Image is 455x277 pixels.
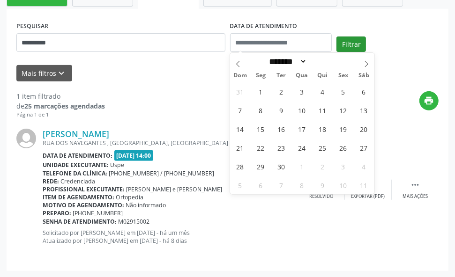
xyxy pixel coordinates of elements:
b: Item de agendamento: [43,193,114,201]
span: Outubro 1, 2025 [293,157,311,175]
span: M02915002 [119,218,150,226]
span: Não informado [126,201,166,209]
div: 1 item filtrado [16,91,105,101]
label: PESQUISAR [16,19,48,33]
span: Setembro 14, 2025 [231,120,249,138]
span: Setembro 8, 2025 [252,101,270,119]
b: Profissional executante: [43,185,125,193]
span: Setembro 11, 2025 [313,101,332,119]
b: Data de atendimento: [43,152,112,160]
i:  [410,180,420,190]
span: Sáb [354,73,374,79]
span: Outubro 11, 2025 [355,176,373,194]
span: Setembro 30, 2025 [272,157,291,175]
span: Outubro 7, 2025 [272,176,291,194]
div: Página 1 de 1 [16,111,105,119]
span: Outubro 6, 2025 [252,176,270,194]
span: Setembro 4, 2025 [313,82,332,101]
p: Solicitado por [PERSON_NAME] em [DATE] - há um mês Atualizado por [PERSON_NAME] em [DATE] - há 8 ... [43,229,298,245]
span: Credenciada [61,177,96,185]
span: Setembro 21, 2025 [231,138,249,157]
i: print [424,95,434,106]
span: Ter [271,73,292,79]
button: Filtrar [336,36,366,52]
span: Outubro 10, 2025 [334,176,352,194]
b: Telefone da clínica: [43,169,107,177]
span: Dom [230,73,251,79]
b: Senha de atendimento: [43,218,117,226]
span: Setembro 6, 2025 [355,82,373,101]
span: Setembro 9, 2025 [272,101,291,119]
span: Sex [333,73,354,79]
span: Setembro 23, 2025 [272,138,291,157]
span: Outubro 2, 2025 [313,157,332,175]
span: Setembro 7, 2025 [231,101,249,119]
i: keyboard_arrow_down [57,68,67,79]
span: Setembro 26, 2025 [334,138,352,157]
span: Setembro 29, 2025 [252,157,270,175]
select: Month [266,57,307,66]
div: Exportar (PDF) [351,193,385,200]
span: [PHONE_NUMBER] / [PHONE_NUMBER] [109,169,215,177]
span: Ortopedia [116,193,144,201]
span: Setembro 12, 2025 [334,101,352,119]
b: Rede: [43,177,59,185]
span: Setembro 1, 2025 [252,82,270,101]
span: Setembro 28, 2025 [231,157,249,175]
span: Outubro 4, 2025 [355,157,373,175]
input: Year [307,57,338,66]
img: img [16,129,36,148]
a: [PERSON_NAME] [43,129,109,139]
span: Setembro 18, 2025 [313,120,332,138]
span: Qui [313,73,333,79]
span: Outubro 5, 2025 [231,176,249,194]
strong: 25 marcações agendadas [24,102,105,110]
button: print [419,91,439,110]
b: Preparo: [43,209,71,217]
span: Setembro 20, 2025 [355,120,373,138]
span: Setembro 3, 2025 [293,82,311,101]
span: Outubro 9, 2025 [313,176,332,194]
span: Setembro 19, 2025 [334,120,352,138]
span: Outubro 8, 2025 [293,176,311,194]
span: Outubro 3, 2025 [334,157,352,175]
div: de [16,101,105,111]
span: Setembro 25, 2025 [313,138,332,157]
span: Setembro 2, 2025 [272,82,291,101]
div: RUA DOS NAVEGANTES , [GEOGRAPHIC_DATA], [GEOGRAPHIC_DATA] - [GEOGRAPHIC_DATA] [43,139,298,147]
span: Seg [251,73,271,79]
span: Setembro 17, 2025 [293,120,311,138]
b: Unidade executante: [43,161,109,169]
b: Motivo de agendamento: [43,201,124,209]
span: [PERSON_NAME] e [PERSON_NAME] [127,185,223,193]
div: Mais ações [403,193,428,200]
span: Agosto 31, 2025 [231,82,249,101]
span: [DATE] 14:00 [114,150,154,161]
span: Setembro 15, 2025 [252,120,270,138]
span: Setembro 10, 2025 [293,101,311,119]
label: DATA DE ATENDIMENTO [230,19,298,33]
span: Setembro 24, 2025 [293,138,311,157]
button: Mais filtroskeyboard_arrow_down [16,65,72,81]
span: Setembro 27, 2025 [355,138,373,157]
span: Setembro 22, 2025 [252,138,270,157]
span: Setembro 16, 2025 [272,120,291,138]
span: Setembro 13, 2025 [355,101,373,119]
div: Resolvido [309,193,333,200]
span: Setembro 5, 2025 [334,82,352,101]
span: Uspe [111,161,125,169]
span: Qua [292,73,313,79]
span: [PHONE_NUMBER] [73,209,123,217]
